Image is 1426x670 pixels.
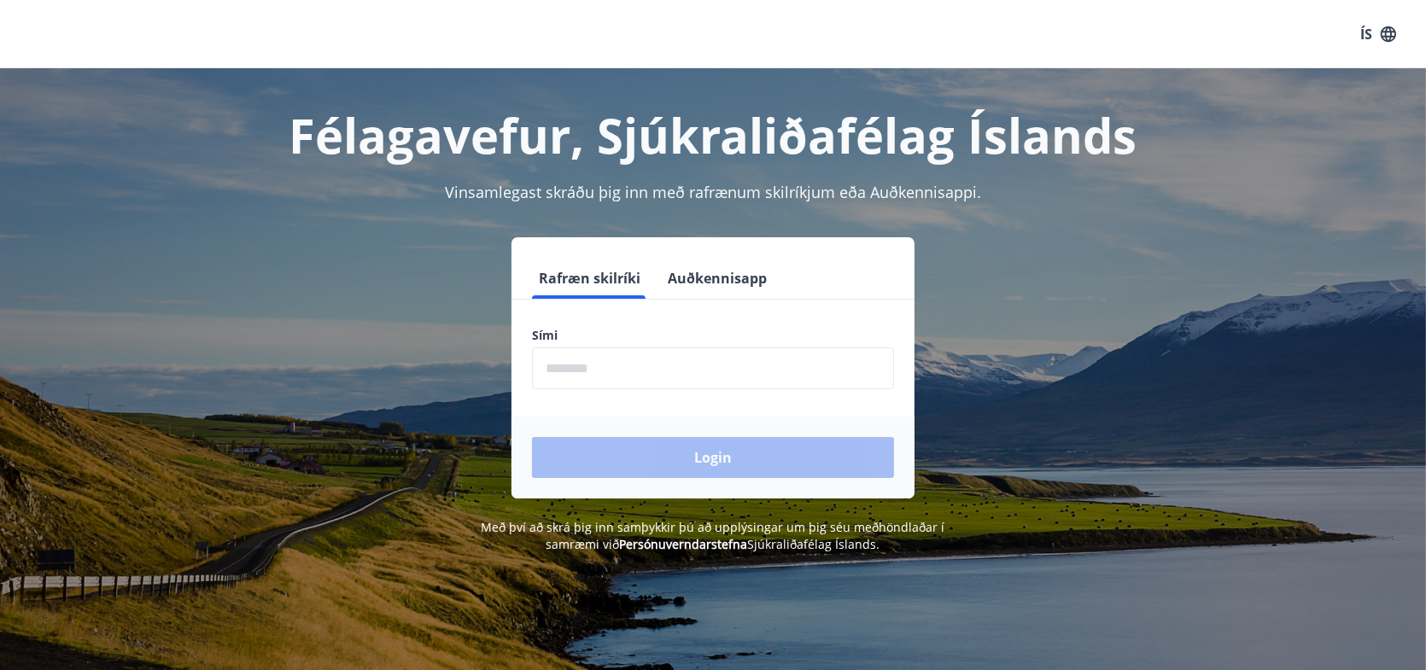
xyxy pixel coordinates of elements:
h1: Félagavefur, Sjúkraliðafélag Íslands [119,102,1307,167]
button: Rafræn skilríki [532,258,647,299]
button: Auðkennisapp [661,258,774,299]
a: Persónuverndarstefna [620,536,748,552]
label: Sími [532,327,894,344]
span: Vinsamlegast skráðu þig inn með rafrænum skilríkjum eða Auðkennisappi. [445,182,981,202]
span: Með því að skrá þig inn samþykkir þú að upplýsingar um þig séu meðhöndlaðar í samræmi við Sjúkral... [482,519,945,552]
button: ÍS [1351,19,1406,50]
